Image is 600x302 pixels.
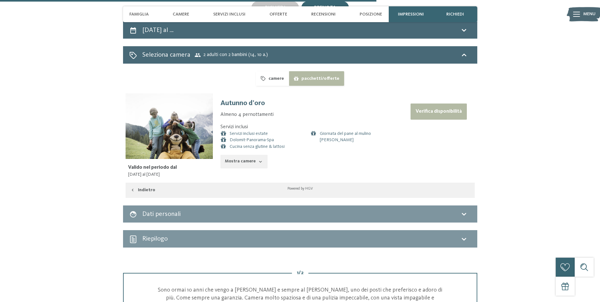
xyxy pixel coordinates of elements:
[360,12,382,17] span: Posizione
[446,12,464,17] span: richiedi
[146,172,160,177] time: 13/10/2025
[289,71,344,86] button: pacchetti/offerte
[230,144,285,149] a: Cucina senza glutine & lattosi
[126,183,160,198] button: Indietro
[128,165,177,170] strong: Valido nel periodo dal
[220,98,396,108] h3: Autunno d'oro
[142,27,174,34] h2: [DATE] al …
[269,12,287,17] span: Offerte
[128,172,141,177] time: 14/09/2025
[230,131,268,136] a: Servizi inclusi estate
[195,52,268,58] span: 2 adulti con 2 bambini (14, 10 a.)
[220,124,248,129] h4: Servizi inclusi
[173,12,189,17] span: Camere
[129,12,149,17] span: Famiglia
[320,131,371,142] a: Giornata del pane al mulino [PERSON_NAME]
[398,12,424,17] span: Impressioni
[256,71,288,86] button: camere
[142,211,181,217] h2: Dati personali
[142,50,190,60] h2: Seleziona camera
[299,269,301,276] span: /
[301,269,304,276] span: 2
[220,155,267,169] button: Mostra camere
[128,171,210,178] div: al
[142,236,168,242] h2: Riepilogo
[288,186,313,191] div: Powered by HGV
[213,12,245,17] span: Servizi inclusi
[311,12,336,17] span: Recensioni
[297,269,299,276] span: 1
[126,93,213,159] img: mss_renderimg.php
[220,111,396,118] li: Almeno 4 pernottamenti
[411,104,467,120] button: Verifica disponibilità
[265,5,285,10] span: richiedi
[314,5,336,10] span: prenota
[230,138,274,142] a: Dolomit-Panorama-Spa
